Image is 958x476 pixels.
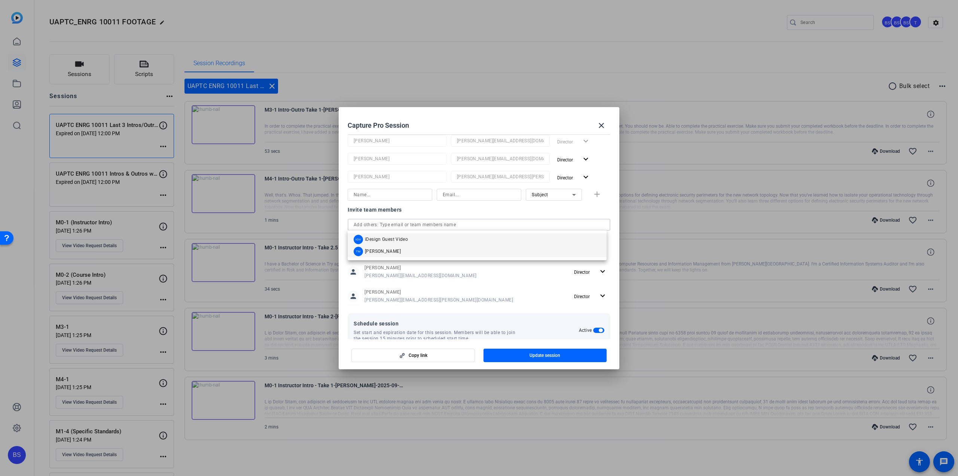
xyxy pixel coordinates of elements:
input: Name... [354,190,426,199]
mat-icon: close [597,121,606,130]
span: Subject [532,192,548,197]
span: iDesign Guest Video [365,236,408,242]
span: Director [557,157,573,163]
button: Director [571,289,610,303]
input: Name... [354,136,440,145]
span: Director [557,175,573,181]
span: [PERSON_NAME][EMAIL_ADDRESS][PERSON_NAME][DOMAIN_NAME] [364,297,513,303]
span: [PERSON_NAME] [364,265,477,271]
span: Schedule session [354,319,579,328]
mat-icon: expand_more [581,155,591,164]
input: Name... [354,172,440,181]
h2: Active [579,327,592,333]
span: Director [574,294,590,299]
span: Copy link [409,352,427,358]
mat-icon: person [348,291,359,302]
button: Director [554,153,594,166]
span: [PERSON_NAME] [365,248,401,254]
div: TM [354,247,363,256]
input: Name... [354,154,440,163]
mat-icon: expand_more [598,267,607,276]
div: Invite team members [348,205,610,214]
mat-icon: expand_more [581,173,591,182]
input: Email... [443,190,515,199]
input: Email... [457,172,544,181]
div: IGV [354,235,363,244]
mat-icon: expand_more [598,291,607,301]
button: Director [554,171,594,184]
input: Add others: Type email or team members name [354,220,604,229]
button: Director [571,265,610,279]
span: Set start and expiration date for this session. Members will be able to join the session 15 minut... [354,330,522,342]
span: [PERSON_NAME][EMAIL_ADDRESS][DOMAIN_NAME] [364,273,477,279]
div: Capture Pro Session [348,116,610,134]
mat-icon: person [348,266,359,278]
input: Email... [457,154,544,163]
button: Update session [483,349,607,362]
span: Update session [530,352,560,358]
span: Director [574,270,590,275]
input: Email... [457,136,544,145]
span: [PERSON_NAME] [364,289,513,295]
button: Copy link [351,349,475,362]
